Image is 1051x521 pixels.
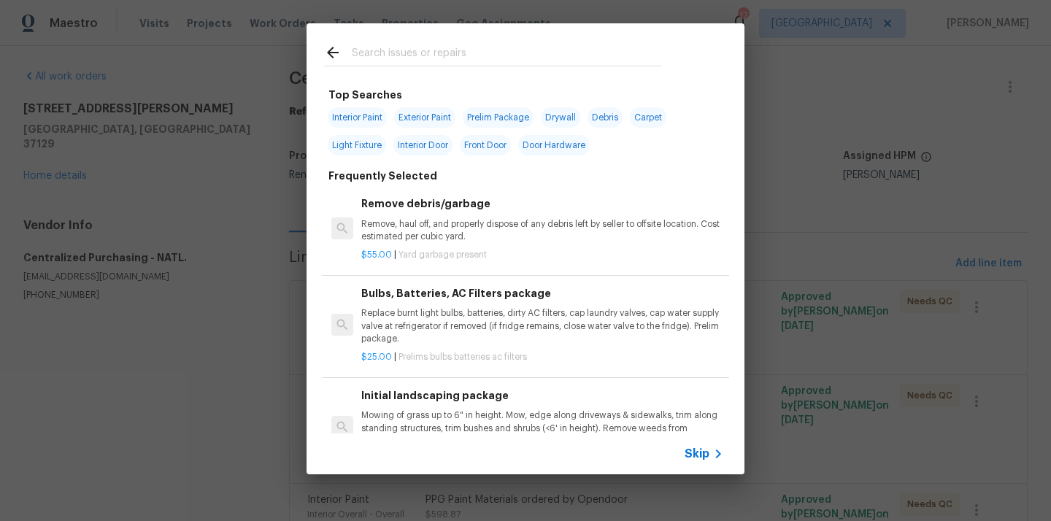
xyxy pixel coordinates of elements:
p: Mowing of grass up to 6" in height. Mow, edge along driveways & sidewalks, trim along standing st... [361,409,723,447]
span: Door Hardware [518,135,590,155]
h6: Bulbs, Batteries, AC Filters package [361,285,723,301]
span: Skip [685,447,709,461]
span: $25.00 [361,352,392,361]
span: Exterior Paint [394,107,455,128]
span: Interior Paint [328,107,387,128]
span: Debris [588,107,623,128]
h6: Remove debris/garbage [361,196,723,212]
h6: Frequently Selected [328,168,437,184]
h6: Top Searches [328,87,402,103]
span: Interior Door [393,135,453,155]
span: Prelim Package [463,107,534,128]
input: Search issues or repairs [352,44,661,66]
span: Front Door [460,135,511,155]
p: | [361,249,723,261]
p: Replace burnt light bulbs, batteries, dirty AC filters, cap laundry valves, cap water supply valv... [361,307,723,344]
span: Yard garbage present [399,250,487,259]
h6: Initial landscaping package [361,387,723,404]
span: Drywall [541,107,580,128]
p: | [361,351,723,363]
span: Light Fixture [328,135,386,155]
span: $55.00 [361,250,392,259]
p: Remove, haul off, and properly dispose of any debris left by seller to offsite location. Cost est... [361,218,723,243]
span: Prelims bulbs batteries ac filters [399,352,527,361]
span: Carpet [630,107,666,128]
